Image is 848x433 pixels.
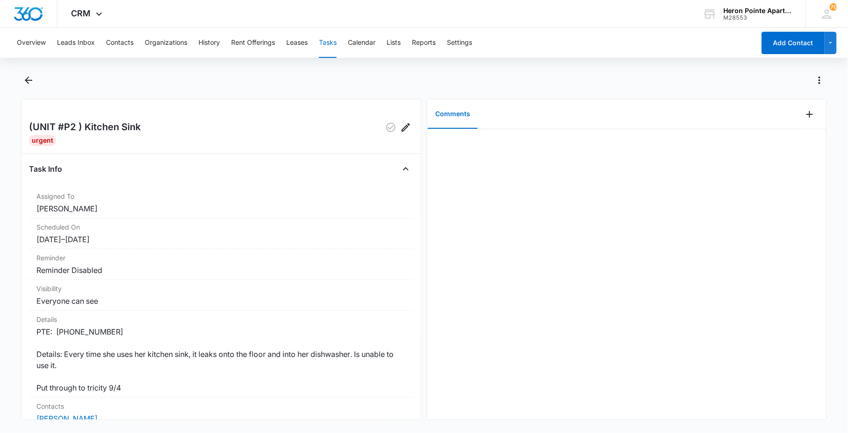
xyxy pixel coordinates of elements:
div: account name [724,7,792,14]
div: Contacts[PERSON_NAME] [29,398,413,428]
div: ReminderReminder Disabled [29,249,413,280]
button: Organizations [145,28,187,58]
dt: Visibility [36,284,406,293]
div: Urgent [29,135,56,146]
button: Back [21,73,35,88]
h2: (UNIT #P2 ) Kitchen Sink [29,120,141,135]
button: Close [398,161,413,176]
dt: Scheduled On [36,222,406,232]
button: Comments [428,100,478,129]
a: [PERSON_NAME] [36,414,98,423]
button: Calendar [348,28,375,58]
dd: [PERSON_NAME] [36,203,406,214]
dt: Reminder [36,253,406,263]
span: 70 [830,3,837,11]
div: account id [724,14,792,21]
dd: PTE: [PHONE_NUMBER] Details: Every time she uses her kitchen sink, it leaks onto the floor and in... [36,326,406,393]
button: Rent Offerings [231,28,275,58]
button: Tasks [319,28,337,58]
div: Assigned To[PERSON_NAME] [29,188,413,218]
div: DetailsPTE: [PHONE_NUMBER] Details: Every time she uses her kitchen sink, it leaks onto the floor... [29,311,413,398]
h4: Task Info [29,163,62,175]
button: Overview [17,28,46,58]
button: Lists [387,28,401,58]
button: Edit [398,120,413,135]
button: Actions [812,73,827,88]
button: Contacts [106,28,134,58]
button: Add Contact [762,32,825,54]
button: History [198,28,220,58]
button: Leads Inbox [57,28,95,58]
dd: Everyone can see [36,295,406,307]
dt: Details [36,314,406,324]
dd: Reminder Disabled [36,265,406,276]
div: Scheduled On[DATE]–[DATE] [29,218,413,249]
dt: Contacts [36,401,406,411]
div: notifications count [830,3,837,11]
div: VisibilityEveryone can see [29,280,413,311]
dt: Assigned To [36,191,406,201]
button: Settings [447,28,472,58]
button: Leases [286,28,308,58]
button: Reports [412,28,436,58]
dd: [DATE] – [DATE] [36,234,406,245]
span: CRM [71,8,91,18]
button: Add Comment [802,107,817,122]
